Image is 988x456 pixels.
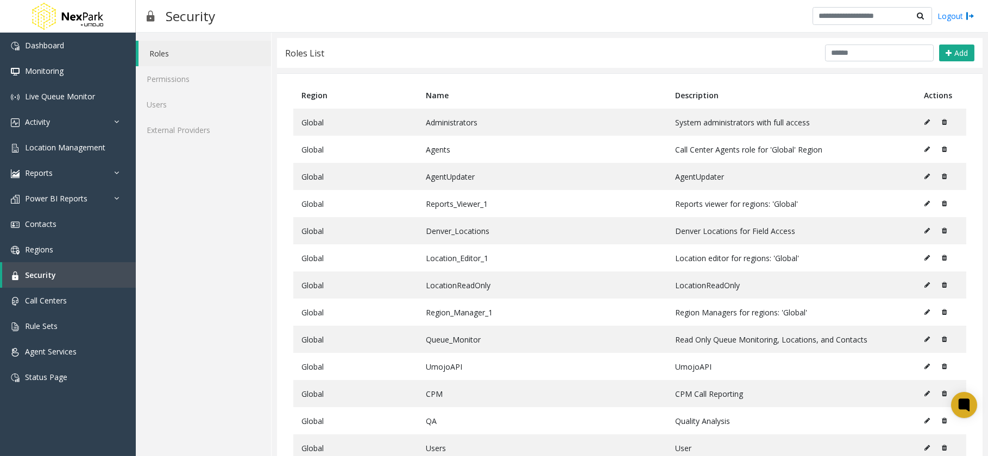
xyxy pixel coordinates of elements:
[25,142,105,153] span: Location Management
[418,380,667,407] td: CPM
[11,271,20,280] img: 'icon'
[25,321,58,331] span: Rule Sets
[11,118,20,127] img: 'icon'
[11,93,20,102] img: 'icon'
[11,322,20,331] img: 'icon'
[25,40,64,50] span: Dashboard
[916,82,966,109] th: Actions
[418,407,667,434] td: QA
[25,219,56,229] span: Contacts
[25,372,67,382] span: Status Page
[25,193,87,204] span: Power BI Reports
[667,217,916,244] td: Denver Locations for Field Access
[667,353,916,380] td: UmojoAPI
[667,163,916,190] td: AgentUpdater
[293,109,418,136] td: Global
[11,144,20,153] img: 'icon'
[139,41,271,66] a: Roles
[667,244,916,271] td: Location editor for regions: 'Global'
[11,67,20,76] img: 'icon'
[418,163,667,190] td: AgentUpdater
[418,299,667,326] td: Region_Manager_1
[11,297,20,306] img: 'icon'
[285,46,324,60] div: Roles List
[667,299,916,326] td: Region Managers for regions: 'Global'
[293,407,418,434] td: Global
[25,66,64,76] span: Monitoring
[418,353,667,380] td: UmojoAPI
[418,244,667,271] td: Location_Editor_1
[11,195,20,204] img: 'icon'
[2,262,136,288] a: Security
[667,136,916,163] td: Call Center Agents role for 'Global' Region
[11,42,20,50] img: 'icon'
[418,326,667,353] td: Queue_Monitor
[418,109,667,136] td: Administrators
[667,380,916,407] td: CPM Call Reporting
[11,169,20,178] img: 'icon'
[25,346,77,357] span: Agent Services
[418,82,667,109] th: Name
[293,217,418,244] td: Global
[667,190,916,217] td: Reports viewer for regions: 'Global'
[667,271,916,299] td: LocationReadOnly
[160,3,221,29] h3: Security
[293,190,418,217] td: Global
[11,348,20,357] img: 'icon'
[293,244,418,271] td: Global
[293,380,418,407] td: Global
[418,217,667,244] td: Denver_Locations
[939,45,974,62] button: Add
[293,82,418,109] th: Region
[293,326,418,353] td: Global
[25,91,95,102] span: Live Queue Monitor
[954,48,968,58] span: Add
[667,109,916,136] td: System administrators with full access
[667,407,916,434] td: Quality Analysis
[136,92,271,117] a: Users
[136,117,271,143] a: External Providers
[293,299,418,326] td: Global
[293,136,418,163] td: Global
[293,163,418,190] td: Global
[25,117,50,127] span: Activity
[418,271,667,299] td: LocationReadOnly
[25,270,56,280] span: Security
[11,246,20,255] img: 'icon'
[136,66,271,92] a: Permissions
[293,271,418,299] td: Global
[25,168,53,178] span: Reports
[418,136,667,163] td: Agents
[25,244,53,255] span: Regions
[147,3,155,29] img: pageIcon
[11,373,20,382] img: 'icon'
[293,353,418,380] td: Global
[667,82,916,109] th: Description
[937,10,974,22] a: Logout
[25,295,67,306] span: Call Centers
[418,190,667,217] td: Reports_Viewer_1
[966,10,974,22] img: logout
[667,326,916,353] td: Read Only Queue Monitoring, Locations, and Contacts
[11,220,20,229] img: 'icon'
